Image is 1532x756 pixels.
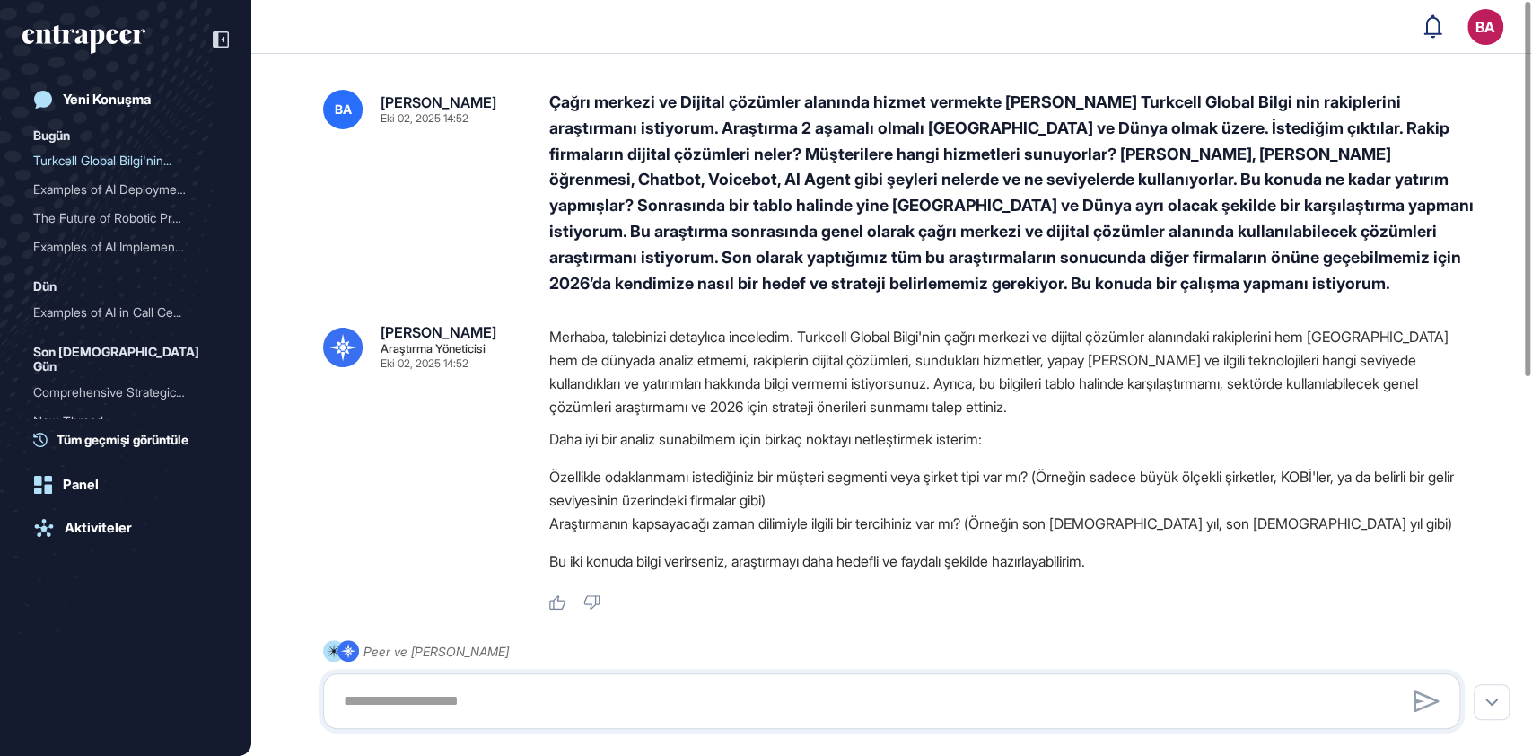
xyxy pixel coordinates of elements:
div: Yeni Konuşma [63,92,151,108]
li: Araştırmanın kapsayacağı zaman dilimiyle ilgili bir tercihiniz var mı? (Örneğin son [DEMOGRAPHIC_... [549,512,1475,535]
div: Comprehensive Strategic P... [33,378,204,407]
div: Examples of AI Implementa... [33,233,204,261]
div: New Thread [33,407,218,435]
div: Examples of AI in Call Centers to Reduce Wait Times and Achieve Cost Savings [33,298,218,327]
div: Çağrı merkezi ve Dijital çözümler alanında hizmet vermekte [PERSON_NAME] Turkcell Global Bilgi ni... [549,90,1475,296]
span: BA [335,102,352,117]
div: Eki 02, 2025 14:52 [381,358,468,369]
div: Eki 02, 2025 14:52 [381,113,468,124]
div: Aktiviteler [65,520,132,536]
p: Bu iki konuda bilgi verirseniz, araştırmayı daha hedefli ve faydalı şekilde hazırlayabilirim. [549,549,1475,573]
div: entrapeer-logo [22,25,145,54]
a: Panel [22,467,229,503]
div: Peer ve [PERSON_NAME] [363,640,509,663]
div: Examples of AI Deployments to Optimize Call Center Efficiency and Reduce Agent Numbers [33,175,218,204]
p: Daha iyi bir analiz sunabilmem için birkaç noktayı netleştirmek isterim: [549,427,1475,451]
div: Bugün [33,125,70,146]
button: BA [1467,9,1503,45]
div: [PERSON_NAME] [381,325,496,339]
div: [PERSON_NAME] [381,95,496,110]
div: Comprehensive Strategic Profile of Turkcell Global Bilgi [33,378,218,407]
div: The Future of Robotic Process Automation: The Impact of AI Agents and the Evolution Towards Integ... [33,204,218,233]
div: Dün [33,276,57,297]
div: The Future of Robotic Pro... [33,204,204,233]
div: Turkcell Global Bilgi'nin... [33,146,204,175]
div: Examples of AI Deployment... [33,175,204,204]
div: Son [DEMOGRAPHIC_DATA] Gün [33,341,218,378]
div: Araştırma Yöneticisi [381,343,486,355]
span: Tüm geçmişi görüntüle [57,430,188,449]
p: Merhaba, talebinizi detaylıca inceledim. Turkcell Global Bilgi'nin çağrı merkezi ve dijital çözüm... [549,325,1475,418]
li: Özellikle odaklanmamı istediğiniz bir müşteri segmenti veya şirket tipi var mı? (Örneğin sadece b... [549,465,1475,512]
a: Tüm geçmişi görüntüle [33,430,229,449]
div: Panel [63,477,99,493]
a: Yeni Konuşma [22,82,229,118]
div: New Thread [33,407,204,435]
a: Aktiviteler [22,510,229,546]
div: Turkcell Global Bilgi'nin Türkiye ve dünya ölçeğindeki rakiplerinin dijital çözümleri ve strateji... [33,146,218,175]
div: Examples of AI Implementations in Call Centers to Reduce Agent Wait Times and Achieve Cost Savings [33,233,218,261]
div: Examples of AI in Call Ce... [33,298,204,327]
